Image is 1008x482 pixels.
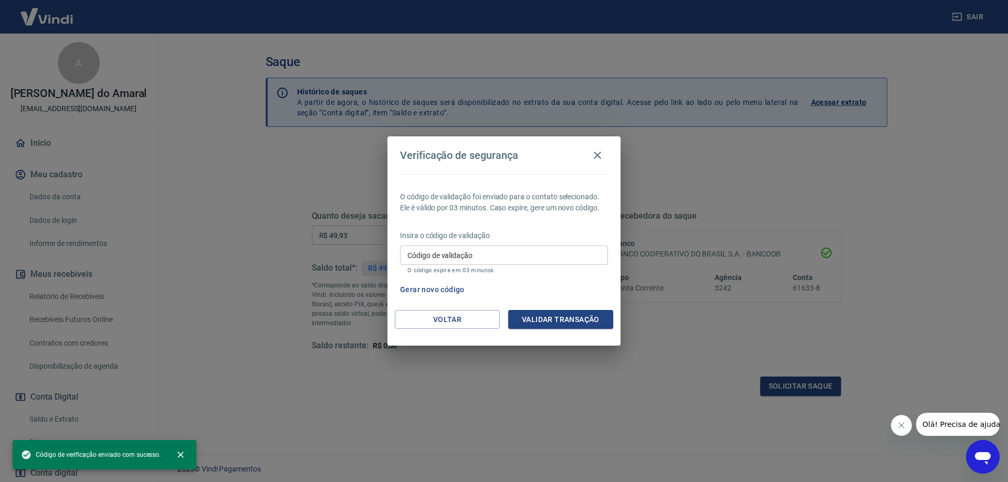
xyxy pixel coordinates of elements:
[396,280,469,299] button: Gerar novo código
[21,449,161,460] span: Código de verificação enviado com sucesso.
[400,191,608,213] p: O código de validação foi enviado para o contato selecionado. Ele é válido por 03 minutos. Caso e...
[891,415,912,436] iframe: Fechar mensagem
[407,267,601,274] p: O código expira em 03 minutos.
[400,230,608,241] p: Insira o código de validação
[169,443,192,466] button: close
[916,413,1000,436] iframe: Mensagem da empresa
[395,310,500,329] button: Voltar
[966,440,1000,474] iframe: Botão para abrir a janela de mensagens
[508,310,613,329] button: Validar transação
[6,7,88,16] span: Olá! Precisa de ajuda?
[400,149,518,162] h4: Verificação de segurança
